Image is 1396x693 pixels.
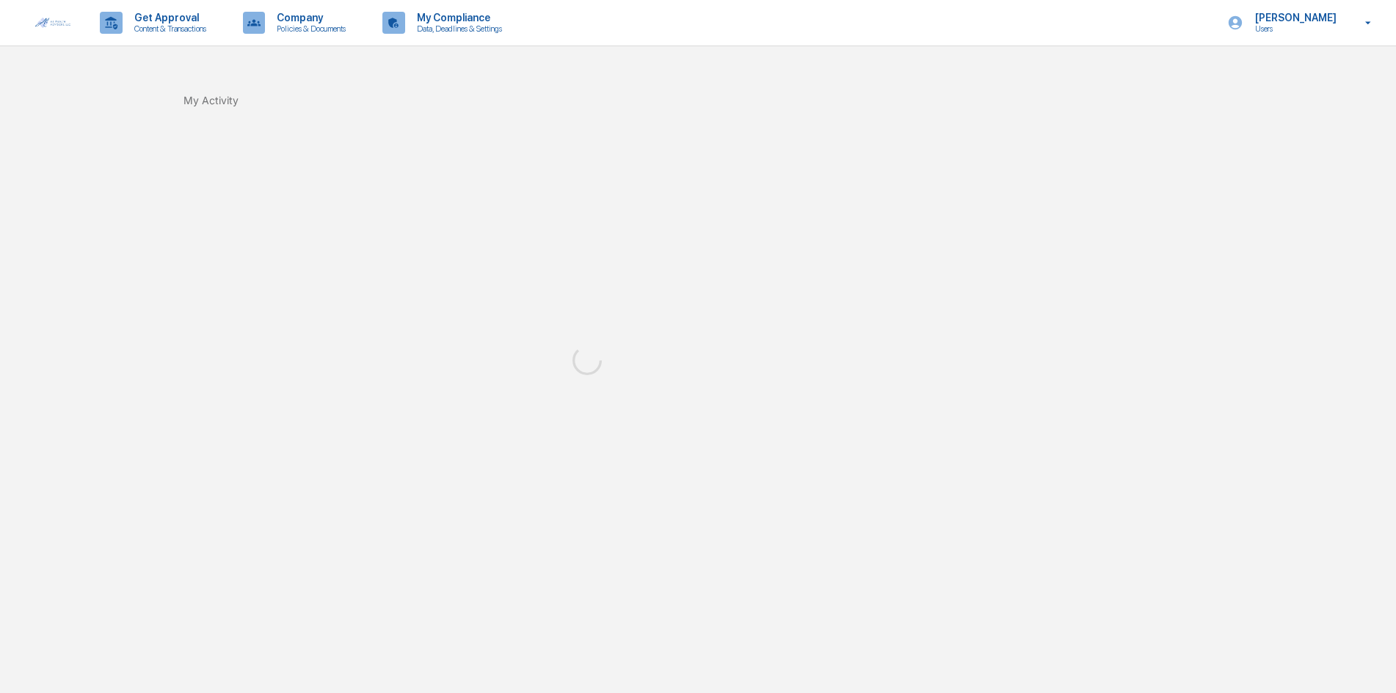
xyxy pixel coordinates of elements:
[405,12,509,23] p: My Compliance
[1243,23,1344,34] p: Users
[35,18,70,28] img: logo
[1243,12,1344,23] p: [PERSON_NAME]
[405,23,509,34] p: Data, Deadlines & Settings
[265,23,353,34] p: Policies & Documents
[123,12,214,23] p: Get Approval
[183,94,239,106] div: My Activity
[123,23,214,34] p: Content & Transactions
[265,12,353,23] p: Company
